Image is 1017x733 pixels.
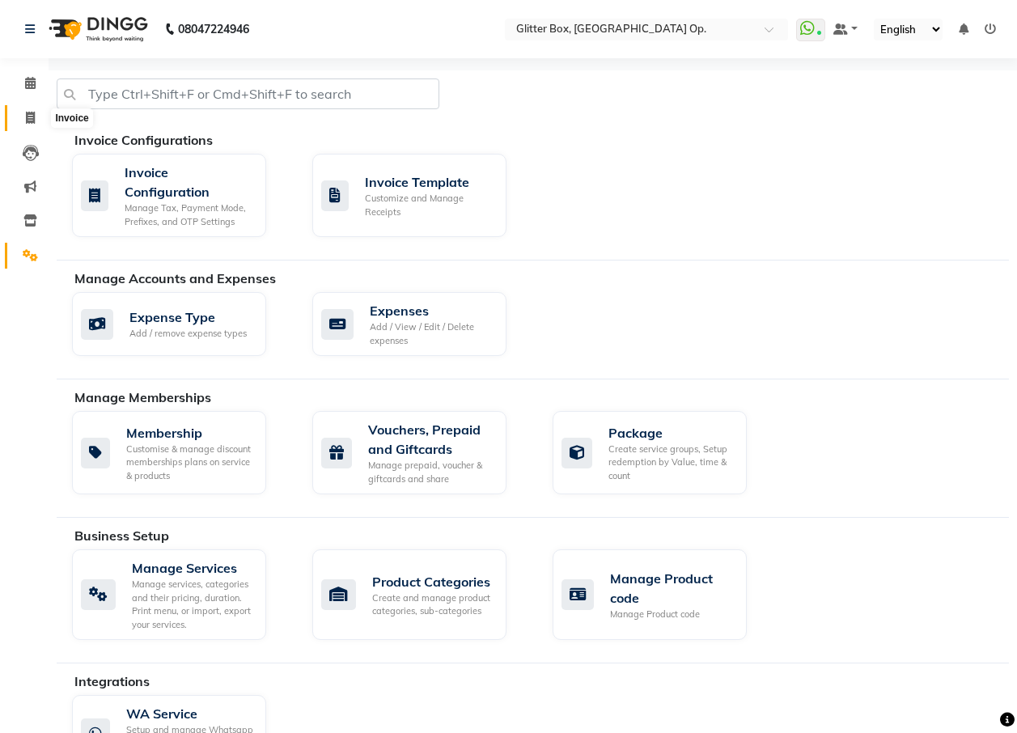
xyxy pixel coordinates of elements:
[72,154,288,237] a: Invoice ConfigurationManage Tax, Payment Mode, Prefixes, and OTP Settings
[553,549,769,640] a: Manage Product codeManage Product code
[368,459,494,485] div: Manage prepaid, voucher & giftcards and share
[365,192,494,218] div: Customize and Manage Receipts
[608,423,734,443] div: Package
[553,411,769,494] a: PackageCreate service groups, Setup redemption by Value, time & count
[312,549,528,640] a: Product CategoriesCreate and manage product categories, sub-categories
[610,569,734,608] div: Manage Product code
[126,704,253,723] div: WA Service
[372,591,494,618] div: Create and manage product categories, sub-categories
[129,327,247,341] div: Add / remove expense types
[125,201,253,228] div: Manage Tax, Payment Mode, Prefixes, and OTP Settings
[178,6,249,52] b: 08047224946
[126,423,253,443] div: Membership
[125,163,253,201] div: Invoice Configuration
[72,411,288,494] a: MembershipCustomise & manage discount memberships plans on service & products
[72,292,288,356] a: Expense TypeAdd / remove expense types
[72,549,288,640] a: Manage ServicesManage services, categories and their pricing, duration. Print menu, or import, ex...
[610,608,734,621] div: Manage Product code
[368,420,494,459] div: Vouchers, Prepaid and Giftcards
[129,307,247,327] div: Expense Type
[365,172,494,192] div: Invoice Template
[57,78,439,109] input: Type Ctrl+Shift+F or Cmd+Shift+F to search
[372,572,494,591] div: Product Categories
[370,301,494,320] div: Expenses
[41,6,152,52] img: logo
[51,108,92,128] div: Invoice
[312,154,528,237] a: Invoice TemplateCustomize and Manage Receipts
[132,578,253,631] div: Manage services, categories and their pricing, duration. Print menu, or import, export your servi...
[312,411,528,494] a: Vouchers, Prepaid and GiftcardsManage prepaid, voucher & giftcards and share
[370,320,494,347] div: Add / View / Edit / Delete expenses
[608,443,734,483] div: Create service groups, Setup redemption by Value, time & count
[312,292,528,356] a: ExpensesAdd / View / Edit / Delete expenses
[126,443,253,483] div: Customise & manage discount memberships plans on service & products
[132,558,253,578] div: Manage Services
